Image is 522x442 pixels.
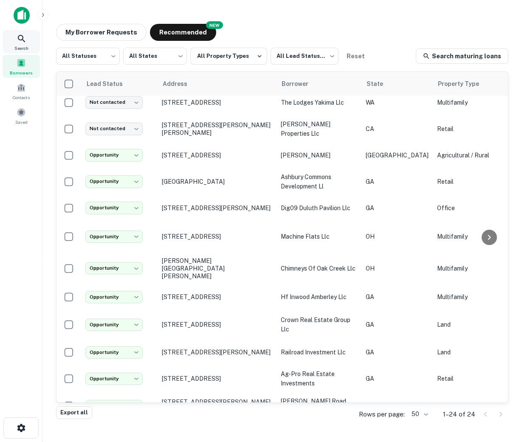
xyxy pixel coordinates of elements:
[281,203,357,213] p: dig09 duluth pavilion llc
[366,98,429,107] p: WA
[10,69,33,76] span: Borrowers
[162,321,272,328] p: [STREET_ADDRESS]
[162,233,272,240] p: [STREET_ADDRESS]
[86,79,134,89] span: Lead Status
[437,320,505,329] p: Land
[15,119,28,125] span: Saved
[437,98,505,107] p: Multifamily
[123,45,187,67] div: All States
[85,373,143,385] div: Opportunity
[281,292,357,302] p: hf inwood amberley llc
[85,319,143,331] div: Opportunity
[342,48,369,65] button: Reset
[416,48,508,64] a: Search maturing loans
[480,347,522,388] iframe: Chat Widget
[85,400,143,412] div: Opportunity
[366,203,429,213] p: GA
[162,293,272,301] p: [STREET_ADDRESS]
[85,175,143,188] div: Opportunity
[3,80,40,103] a: Contacts
[437,232,505,241] p: Multifamily
[85,202,143,214] div: Opportunity
[150,24,216,41] button: Recommended
[281,348,357,357] p: railroad investment llc
[366,124,429,134] p: CA
[162,151,272,159] p: [STREET_ADDRESS]
[366,348,429,357] p: GA
[366,292,429,302] p: GA
[85,231,143,243] div: Opportunity
[281,120,357,138] p: [PERSON_NAME] properties llc
[281,264,357,273] p: chimneys of oak creek llc
[281,369,357,388] p: ag-pro real estate investments
[361,72,433,96] th: State
[408,408,429,420] div: 50
[433,72,509,96] th: Property Type
[437,151,505,160] p: Agricultural / Rural
[437,292,505,302] p: Multifamily
[282,79,319,89] span: Borrower
[162,375,272,382] p: [STREET_ADDRESS]
[366,232,429,241] p: OH
[281,396,357,415] p: [PERSON_NAME] road housing owner lp
[281,151,357,160] p: [PERSON_NAME]
[366,320,429,329] p: GA
[14,45,28,51] span: Search
[13,94,30,101] span: Contacts
[85,291,143,303] div: Opportunity
[281,315,357,334] p: crown real estate group llc
[85,149,143,161] div: Opportunity
[56,24,147,41] button: My Borrower Requests
[85,96,143,108] div: Not contacted
[437,264,505,273] p: Multifamily
[85,123,143,135] div: Not contacted
[281,172,357,191] p: ashbury commons development ll
[438,79,490,89] span: Property Type
[437,348,505,357] p: Land
[162,348,272,356] p: [STREET_ADDRESS][PERSON_NAME]
[366,151,429,160] p: [GEOGRAPHIC_DATA]
[85,346,143,359] div: Opportunity
[162,99,272,106] p: [STREET_ADDRESS]
[366,374,429,383] p: GA
[271,45,339,67] div: All Lead Statuses
[366,401,429,411] p: GA
[158,72,277,96] th: Address
[3,30,40,53] a: Search
[85,262,143,274] div: Opportunity
[3,104,40,127] a: Saved
[162,178,272,185] p: [GEOGRAPHIC_DATA]
[281,232,357,241] p: machine flats llc
[162,398,272,413] p: [STREET_ADDRESS][PERSON_NAME][PERSON_NAME]
[437,177,505,186] p: Retail
[437,374,505,383] p: Retail
[81,72,158,96] th: Lead Status
[437,401,505,411] p: Multifamily
[366,177,429,186] p: GA
[437,203,505,213] p: Office
[437,124,505,134] p: Retail
[190,48,267,65] button: All Property Types
[162,257,272,280] p: [PERSON_NAME][GEOGRAPHIC_DATA][PERSON_NAME]
[367,79,394,89] span: State
[14,7,30,24] img: capitalize-icon.png
[56,406,92,419] button: Export all
[162,121,272,137] p: [STREET_ADDRESS][PERSON_NAME][PERSON_NAME]
[359,409,405,419] p: Rows per page:
[56,45,120,67] div: All Statuses
[277,72,361,96] th: Borrower
[366,264,429,273] p: OH
[3,55,40,78] a: Borrowers
[443,409,475,419] p: 1–24 of 24
[281,98,357,107] p: the lodges yakima llc
[162,204,272,212] p: [STREET_ADDRESS][PERSON_NAME]
[163,79,198,89] span: Address
[206,21,223,29] div: NEW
